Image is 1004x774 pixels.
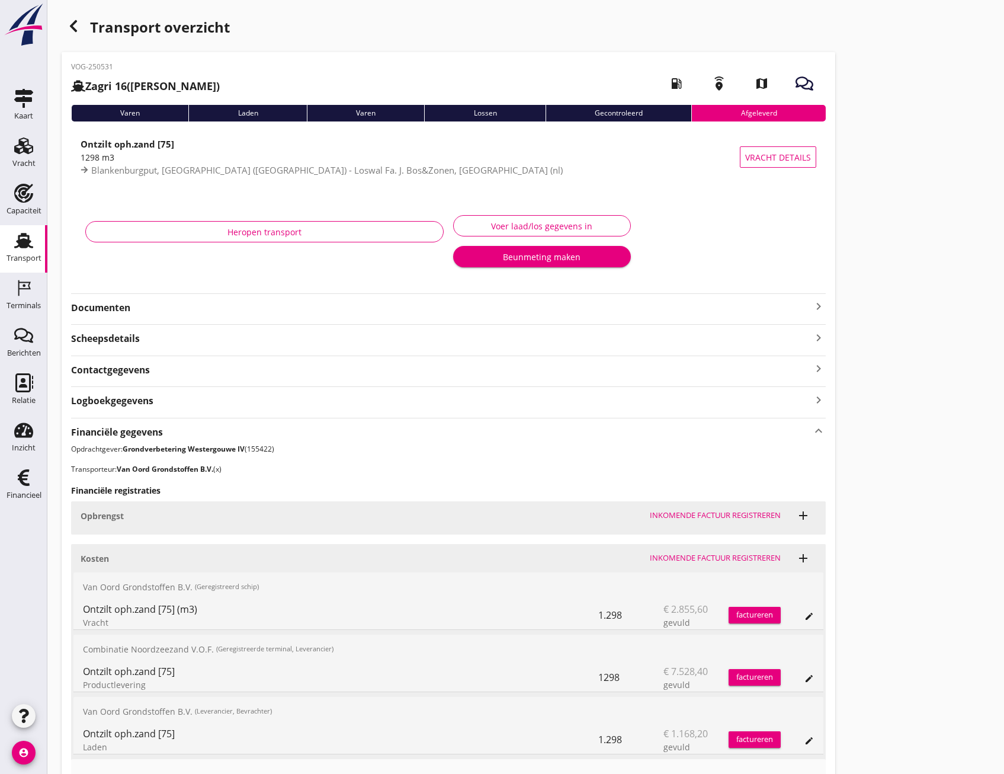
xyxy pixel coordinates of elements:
[95,226,434,238] div: Heropen transport
[804,736,814,746] i: edit
[81,138,174,150] strong: Ontzilt oph.zand [75]
[71,332,140,346] strong: Scheepsdetails
[745,151,811,164] span: Vracht details
[14,112,33,120] div: Kaart
[81,151,740,164] div: 1298 m3
[73,572,823,601] div: Van Oord Grondstoffen B.V.
[453,215,631,236] button: Voer laad/los gegevens in
[660,67,693,100] i: local_gas_station
[71,464,826,475] p: Transporteur: (x)
[83,679,598,691] div: Productlevering
[7,254,41,262] div: Transport
[83,602,598,616] div: Ontzilt oph.zand [75] (m3)
[663,664,708,679] span: € 7.528,40
[7,207,41,215] div: Capaciteit
[83,727,598,741] div: Ontzilt oph.zand [75]
[71,131,826,183] a: Ontzilt oph.zand [75]1298 m3Blankenburgput, [GEOGRAPHIC_DATA] ([GEOGRAPHIC_DATA]) - Loswal Fa. J....
[85,79,127,93] strong: Zagri 16
[71,394,153,408] strong: Logboekgegevens
[73,635,823,663] div: Combinatie Noordzeezand V.O.F.
[12,741,36,765] i: account_circle
[85,221,444,242] button: Heropen transport
[123,444,245,454] strong: Grondverbetering Westergouwe IV
[645,507,785,524] button: Inkomende factuur registreren
[663,616,729,629] div: gevuld
[91,164,563,176] span: Blankenburgput, [GEOGRAPHIC_DATA] ([GEOGRAPHIC_DATA]) - Loswal Fa. J. Bos&Zonen, [GEOGRAPHIC_DATA...
[71,78,220,94] h2: ([PERSON_NAME])
[195,582,259,592] small: (Geregistreerd schip)
[663,727,708,741] span: € 1.168,20
[729,731,781,748] button: factureren
[83,741,598,753] div: Laden
[691,105,825,121] div: Afgeleverd
[745,67,778,100] i: map
[73,697,823,725] div: Van Oord Grondstoffen B.V.
[216,644,333,654] small: (Geregistreerde terminal, Leverancier)
[811,330,826,346] i: keyboard_arrow_right
[703,67,736,100] i: emergency_share
[71,484,826,497] h3: Financiële registraties
[729,669,781,686] button: factureren
[195,706,272,717] small: (Leverancier, Bevrachter)
[71,301,811,315] strong: Documenten
[117,464,213,474] strong: Van Oord Grondstoffen B.V.
[650,552,781,564] div: Inkomende factuur registreren
[71,105,188,121] div: Varen
[663,741,729,753] div: gevuld
[12,159,36,167] div: Vracht
[7,302,41,309] div: Terminals
[796,508,810,523] i: add
[811,423,826,439] i: keyboard_arrow_up
[811,392,826,408] i: keyboard_arrow_right
[71,363,150,377] strong: Contactgegevens
[463,220,621,232] div: Voer laad/los gegevens in
[307,105,424,121] div: Varen
[12,396,36,404] div: Relatie
[650,510,781,522] div: Inkomende factuur registreren
[7,349,41,357] div: Berichten
[71,444,826,455] p: Opdrachtgever: (155422)
[81,510,124,522] strong: Opbrengst
[804,674,814,683] i: edit
[663,602,708,616] span: € 2.855,60
[729,609,781,621] div: factureren
[546,105,691,121] div: Gecontroleerd
[2,3,45,47] img: logo-small.a267ee39.svg
[463,251,621,263] div: Beunmeting maken
[598,725,663,754] div: 1.298
[62,14,835,43] div: Transport overzicht
[598,601,663,629] div: 1.298
[663,679,729,691] div: gevuld
[729,734,781,746] div: factureren
[453,246,631,267] button: Beunmeting maken
[729,607,781,623] button: factureren
[740,146,816,168] button: Vracht details
[81,553,109,564] strong: Kosten
[188,105,306,121] div: Laden
[71,426,163,439] strong: Financiële gegevens
[804,612,814,621] i: edit
[83,616,598,629] div: Vracht
[811,361,826,377] i: keyboard_arrow_right
[424,105,545,121] div: Lossen
[645,550,785,567] button: Inkomende factuur registreren
[83,664,598,679] div: Ontzilt oph.zand [75]
[12,444,36,452] div: Inzicht
[598,663,663,692] div: 1298
[796,551,810,565] i: add
[811,299,826,314] i: keyboard_arrow_right
[7,491,41,499] div: Financieel
[71,62,220,72] p: VOG-250531
[729,671,781,683] div: factureren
